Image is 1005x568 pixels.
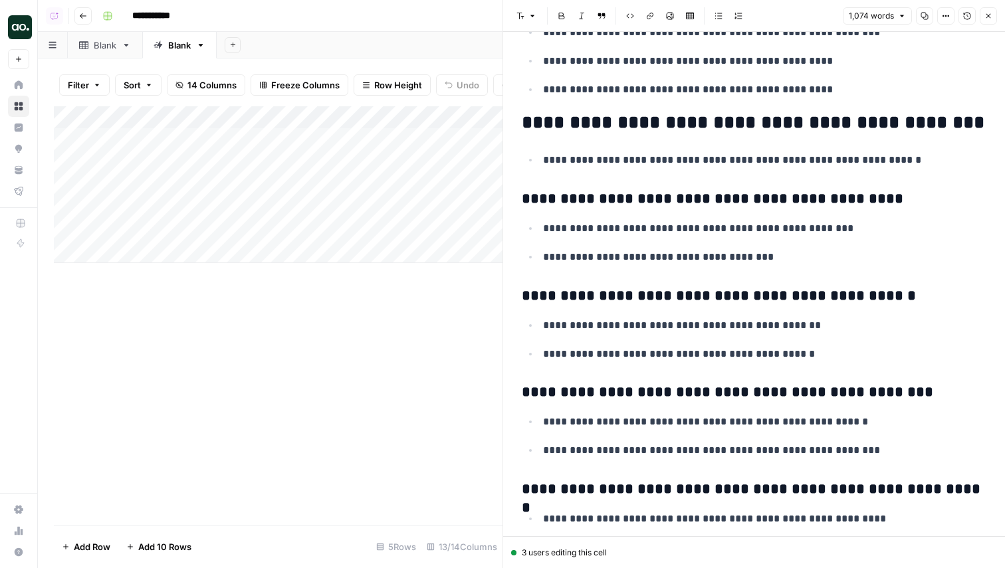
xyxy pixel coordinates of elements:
button: Add Row [54,536,118,557]
button: Sort [115,74,162,96]
img: AirOps Builders Logo [8,15,32,39]
div: Blank [94,39,116,52]
a: Usage [8,520,29,541]
button: Freeze Columns [251,74,348,96]
button: Row Height [354,74,431,96]
a: Blank [142,32,217,58]
button: Workspace: AirOps Builders [8,11,29,44]
div: 5 Rows [371,536,421,557]
a: Browse [8,96,29,117]
span: Undo [457,78,479,92]
span: Add 10 Rows [138,540,191,553]
button: Filter [59,74,110,96]
div: 3 users editing this cell [511,547,997,559]
a: Blank [68,32,142,58]
button: 1,074 words [843,7,912,25]
button: Help + Support [8,541,29,563]
a: Your Data [8,159,29,181]
div: Blank [168,39,191,52]
span: Sort [124,78,141,92]
button: Undo [436,74,488,96]
span: 14 Columns [187,78,237,92]
a: Settings [8,499,29,520]
button: Add 10 Rows [118,536,199,557]
a: Opportunities [8,138,29,159]
span: Filter [68,78,89,92]
span: Freeze Columns [271,78,340,92]
a: Home [8,74,29,96]
span: Add Row [74,540,110,553]
a: Insights [8,117,29,138]
a: Flightpath [8,181,29,202]
span: Row Height [374,78,422,92]
button: 14 Columns [167,74,245,96]
div: 13/14 Columns [421,536,502,557]
span: 1,074 words [849,10,894,22]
